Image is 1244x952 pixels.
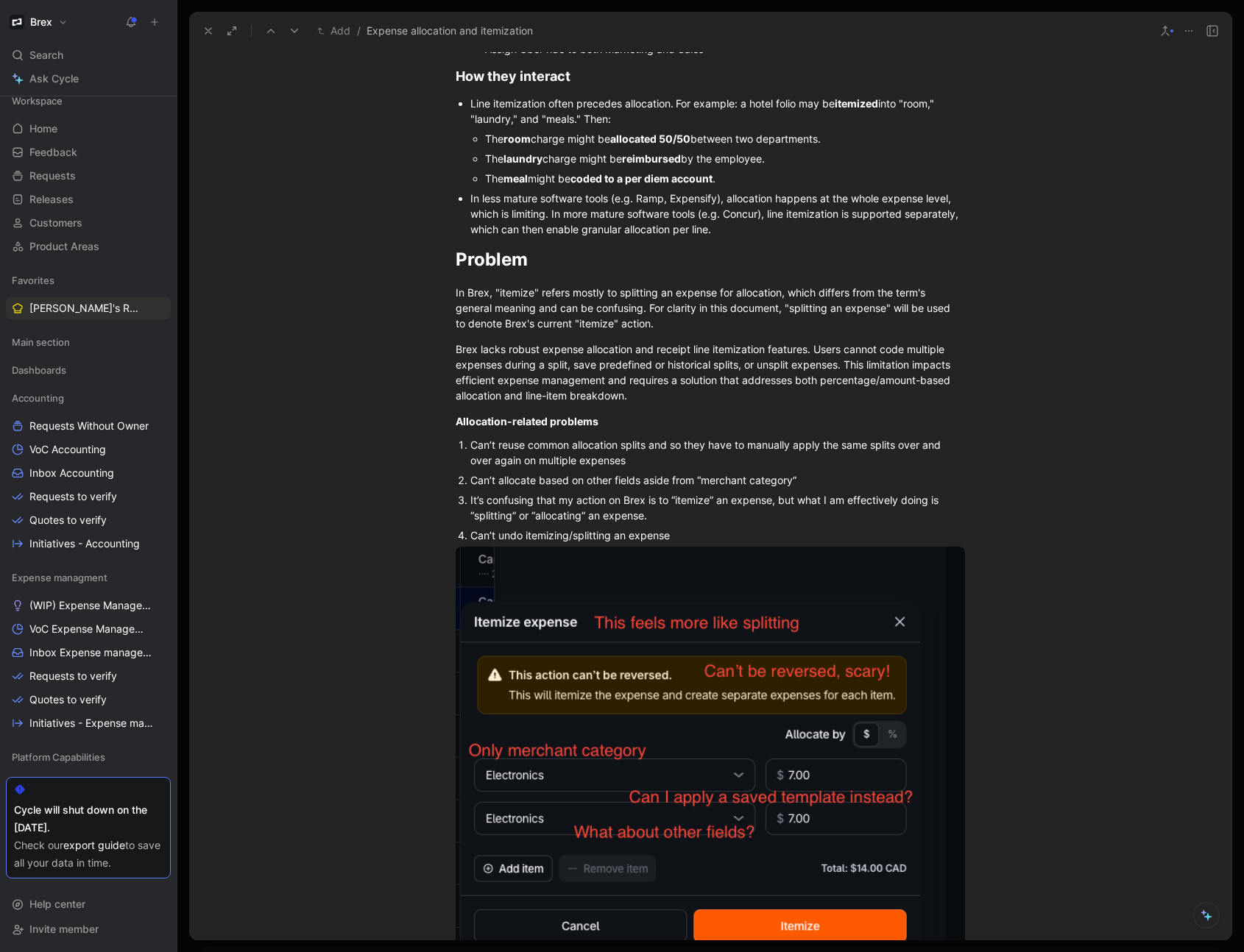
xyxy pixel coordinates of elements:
div: Invite member [6,918,171,940]
div: Main section [6,331,171,353]
a: Releases [6,188,171,210]
div: Help center [6,893,171,915]
a: Requests Without Owner [6,415,171,437]
span: Feedback [29,145,77,160]
a: Quotes to verify [6,689,171,711]
span: (WIP) Expense Management Problems [29,598,155,613]
div: Expense managment [6,566,171,589]
span: Home [29,121,57,136]
a: VoC Expense Management [6,618,171,640]
span: Quotes to verify [29,692,107,707]
span: Expense allocation and itemization [367,22,533,40]
span: coded to a per diem account [570,172,713,185]
a: Initiatives - Accounting [6,533,171,555]
a: Quotes to verify [6,509,171,531]
span: Invite member [29,923,99,935]
span: into "room," "laundry," and "meals." Then: [470,97,937,125]
span: charge might be [531,132,610,145]
span: Favorites [12,273,54,288]
span: by the employee. [681,152,765,165]
span: meal [503,172,528,185]
span: Can’t allocate based on other fields aside from “merchant category” [470,474,796,486]
a: Feedback [6,141,171,163]
span: The [485,132,503,145]
span: Brex lacks robust expense allocation and receipt line itemization features. Users cannot code mul... [456,343,953,402]
button: BrexBrex [6,12,71,32]
div: Dashboards [6,359,171,386]
div: Check our to save all your data in time. [14,836,163,872]
span: How they interact [456,68,570,84]
span: Releases [29,192,74,207]
span: between two departments. [690,132,821,145]
div: Dashboards [6,359,171,381]
span: In less mature software tools (e.g. Ramp, Expensify), allocation happens at the whole expense lev... [470,192,961,235]
span: allocated 50/50 [610,132,690,145]
span: Quotes to verify [29,513,107,527]
span: Line itemization often precedes allocation. [470,97,674,110]
a: Ask Cycle [6,68,171,90]
span: Dashboards [12,363,66,377]
a: Customers [6,212,171,234]
span: [PERSON_NAME]'s Requests [29,301,139,316]
span: In Brex, "itemize" refers mostly to splitting an expense for allocation, which differs from the t... [456,286,953,330]
div: Platform Capabilities [6,746,171,768]
span: itemized [835,97,878,110]
span: / [357,22,361,40]
a: export guide [63,839,125,851]
span: charge might be [543,152,622,165]
span: Platform Capabilities [12,750,105,764]
div: Workspace [6,90,171,112]
span: VoC Expense Management [29,622,151,636]
span: Search [29,46,63,64]
span: laundry [503,152,543,165]
a: Inbox Accounting [6,462,171,484]
span: Requests Without Owner [29,419,149,433]
span: Workspace [12,93,63,108]
a: Requests [6,165,171,187]
span: Inbox Accounting [29,466,114,480]
span: Initiatives - Accounting [29,536,140,551]
span: . [713,172,715,185]
span: Inbox Expense management [29,645,152,660]
span: VoC Accounting [29,442,106,457]
span: Assign Uber ride to both Marketing and Sales [485,43,704,55]
span: Ask Cycle [29,70,79,88]
span: Main section [12,335,70,349]
span: room [503,132,531,145]
span: Allocation-related problems [456,415,598,427]
span: Can’t reuse common allocation splits and so they have to manually apply the same splits over and ... [470,438,944,466]
span: The [485,152,503,165]
div: Search [6,44,171,66]
span: Customers [29,216,82,230]
span: The [485,172,503,185]
div: Accounting [6,387,171,409]
span: might be [528,172,570,185]
div: Cycle will shut down on the [DATE]. [14,801,163,836]
span: Product Areas [29,239,99,254]
span: Requests to verify [29,669,117,683]
a: Requests to verify [6,665,171,687]
h1: Brex [30,15,52,29]
span: Requests [29,168,76,183]
div: Platform Capabilities [6,746,171,772]
span: Help center [29,898,85,910]
div: Favorites [6,269,171,291]
a: VoC Accounting [6,438,171,461]
div: AccountingRequests Without OwnerVoC AccountingInbox AccountingRequests to verifyQuotes to verifyI... [6,387,171,555]
span: Can’t undo itemizing/splitting an expense [470,529,670,541]
a: Requests to verify [6,486,171,508]
span: reimbursed [622,152,681,165]
button: Add [314,22,354,40]
span: Expense managment [12,570,107,585]
div: Expense managment(WIP) Expense Management ProblemsVoC Expense ManagementInbox Expense managementR... [6,566,171,734]
span: Requests to verify [29,489,117,504]
span: It’s confusing that my action on Brex is to “itemize” an expense, but what I am effectively doing... [470,494,941,522]
a: Initiatives - Expense management [6,712,171,734]
a: Inbox Expense management [6,642,171,664]
a: (WIP) Expense Management Problems [6,594,171,617]
a: Product Areas [6,235,171,257]
a: [PERSON_NAME]'s Requests [6,297,171,319]
img: Brex [10,15,24,29]
a: Home [6,118,171,140]
span: Accounting [12,391,64,405]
